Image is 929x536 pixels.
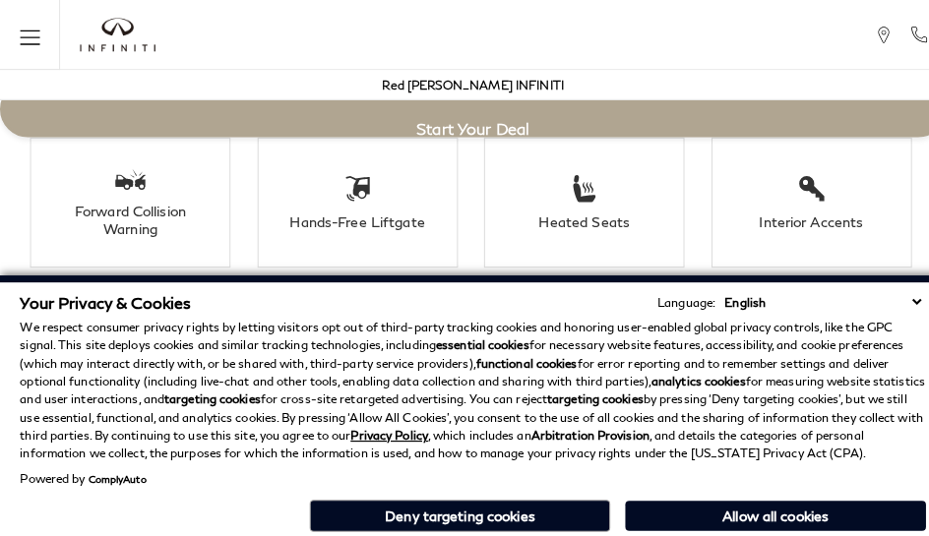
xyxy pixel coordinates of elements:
span: Start Your Deal [409,117,521,136]
p: We respect consumer privacy rights by letting visitors opt out of third-party tracking cookies an... [20,313,909,454]
strong: targeting cookies [537,385,632,399]
a: Privacy Policy [344,420,420,435]
strong: Arbitration Provision [522,420,638,435]
div: Forward Collision Warning [57,199,200,232]
strong: essential cookies [428,331,520,346]
button: Deny targeting cookies [304,491,599,522]
a: infiniti [79,18,153,51]
div: Powered by [20,464,144,476]
div: Interior Accents [725,209,868,226]
div: Language: [646,291,703,303]
strong: targeting cookies [161,385,256,399]
strong: analytics cookies [640,367,732,382]
div: Heated Seats [503,209,646,226]
div: Hands-Free Liftgate [279,209,422,226]
button: Allow all cookies [614,492,909,521]
a: Red [PERSON_NAME] INFINITI [376,76,554,90]
img: INFINITI [79,18,153,51]
span: Your Privacy & Cookies [20,287,188,306]
select: Language Select [707,287,909,306]
a: ComplyAuto [87,464,144,476]
strong: functional cookies [467,349,567,364]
